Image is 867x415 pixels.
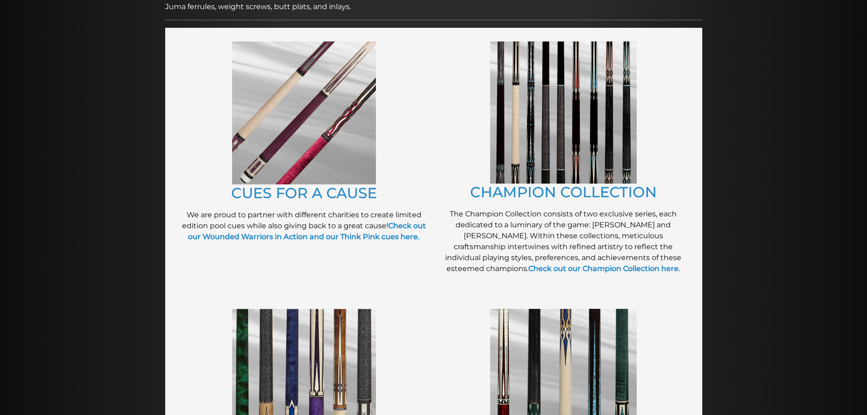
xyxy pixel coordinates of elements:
a: Check out our Champion Collection here [528,264,679,273]
a: CHAMPION COLLECTION [470,183,657,201]
a: CUES FOR A CAUSE [231,184,377,202]
p: The Champion Collection consists of two exclusive series, each dedicated to a luminary of the gam... [438,209,689,274]
p: We are proud to partner with different charities to create limited edition pool cues while also g... [179,210,429,242]
a: Check out our Wounded Warriors in Action and our Think Pink cues here. [188,221,426,241]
